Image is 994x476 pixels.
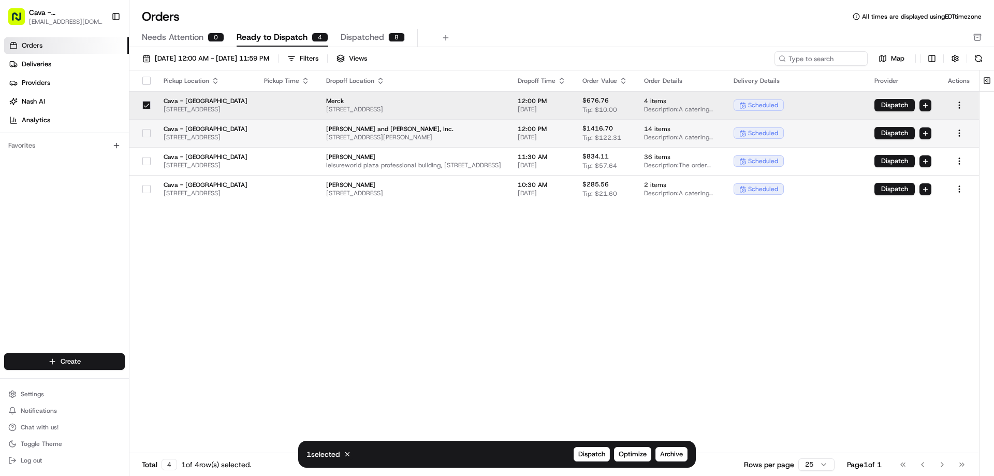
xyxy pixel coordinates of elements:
button: Dispatch [874,155,915,167]
span: Analytics [22,116,50,125]
span: Tip: $21.60 [582,190,617,198]
div: Pickup Time [264,77,310,85]
span: 12:00 PM [518,97,566,105]
span: Archive [660,450,683,459]
span: Ready to Dispatch [237,31,308,44]
span: [STREET_ADDRESS] [164,161,247,169]
button: Start new chat [176,102,188,114]
span: Nash AI [22,97,45,106]
span: Tip: $10.00 [582,106,617,114]
button: Optimize [614,447,651,461]
div: Order Details [644,77,717,85]
div: Start new chat [47,99,170,109]
span: Description: The order includes pita chips and dip, two group bowl bars with various toppings, an... [644,161,717,169]
span: 4 items [644,97,717,105]
div: 4 [312,33,328,42]
a: Deliveries [4,56,129,73]
button: [EMAIL_ADDRESS][DOMAIN_NAME] [29,18,103,26]
button: Create [4,353,125,370]
div: Actions [948,77,971,85]
span: Orders [22,41,42,50]
a: Providers [4,75,129,91]
span: Dispatch [578,450,605,459]
span: Optimize [619,450,647,459]
span: Description: A catering order for 28 people, including Group Bowl Bars with grilled steak, grille... [644,133,717,141]
span: Needs Attention [142,31,203,44]
span: [STREET_ADDRESS][PERSON_NAME] [326,133,501,141]
span: Description: A catering order for 35 people, including three group bowl bars (Grilled Chicken, Fa... [644,105,717,113]
a: Powered byPylon [73,256,125,265]
span: Toggle Theme [21,440,62,448]
span: [STREET_ADDRESS] [326,105,501,113]
span: scheduled [748,185,778,193]
img: 1736555255976-a54dd68f-1ca7-489b-9aae-adbdc363a1c4 [21,189,29,197]
span: [DATE] [518,189,566,197]
span: Pylon [103,257,125,265]
span: 12:00 PM [518,125,566,133]
span: API Documentation [98,232,166,242]
span: $834.11 [582,152,609,161]
button: Dispatch [874,99,915,111]
button: Map [872,52,911,65]
div: 💻 [87,233,96,241]
span: Log out [21,456,42,465]
input: Clear [27,67,171,78]
span: [DATE] [92,189,113,197]
div: 📗 [10,233,19,241]
img: Nash [10,10,31,31]
button: Dispatch [874,127,915,139]
a: Analytics [4,112,129,128]
span: All times are displayed using EDT timezone [862,12,982,21]
span: Cava - [GEOGRAPHIC_DATA] [164,97,247,105]
div: 1 of 4 row(s) selected. [181,459,251,470]
span: [STREET_ADDRESS] [164,133,247,141]
span: 2 items [644,181,717,189]
img: 1736555255976-a54dd68f-1ca7-489b-9aae-adbdc363a1c4 [21,161,29,169]
span: scheduled [748,157,778,165]
span: Description: A catering order for 18 people, featuring a Group Bowl Bar with Harissa Honey Chicke... [644,189,717,197]
a: Nash AI [4,93,129,110]
input: Type to search [774,51,868,66]
a: 💻API Documentation [83,227,170,246]
span: Settings [21,390,44,398]
span: [DATE] [518,133,566,141]
div: Delivery Details [734,77,858,85]
span: leisureworld plaza professional building, [STREET_ADDRESS] [326,161,501,169]
button: Settings [4,387,125,401]
span: $285.56 [582,180,609,189]
span: [PERSON_NAME] [326,153,501,161]
span: 11:30 AM [518,153,566,161]
span: [DATE] 12:00 AM - [DATE] 11:59 PM [155,54,269,63]
img: 8571987876998_91fb9ceb93ad5c398215_72.jpg [22,99,40,118]
span: Tip: $57.64 [582,162,617,170]
div: Dropoff Location [326,77,501,85]
p: Rows per page [744,459,794,470]
img: Grace Nketiah [10,179,27,195]
span: Notifications [21,407,57,415]
span: • [86,189,90,197]
div: 4 [162,459,177,470]
div: 0 [208,33,224,42]
button: See all [160,133,188,145]
span: Dispatched [341,31,384,44]
div: Pickup Location [164,77,247,85]
img: Wisdom Oko [10,151,27,171]
img: 1736555255976-a54dd68f-1ca7-489b-9aae-adbdc363a1c4 [10,99,29,118]
div: Dropoff Time [518,77,566,85]
div: Filters [300,54,318,63]
span: Views [349,54,367,63]
button: Cava - [GEOGRAPHIC_DATA][EMAIL_ADDRESS][DOMAIN_NAME] [4,4,107,29]
span: [DATE] [518,105,566,113]
span: Cava - [GEOGRAPHIC_DATA] [164,153,247,161]
span: Deliveries [22,60,51,69]
p: 1 selected [306,449,340,459]
span: [DATE] [118,161,139,169]
span: Providers [22,78,50,88]
span: 14 items [644,125,717,133]
span: Knowledge Base [21,232,79,242]
span: [PERSON_NAME] [326,181,501,189]
span: $1416.70 [582,124,613,133]
button: Refresh [971,51,986,66]
span: Tip: $122.31 [582,134,621,142]
div: Page 1 of 1 [847,459,882,470]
